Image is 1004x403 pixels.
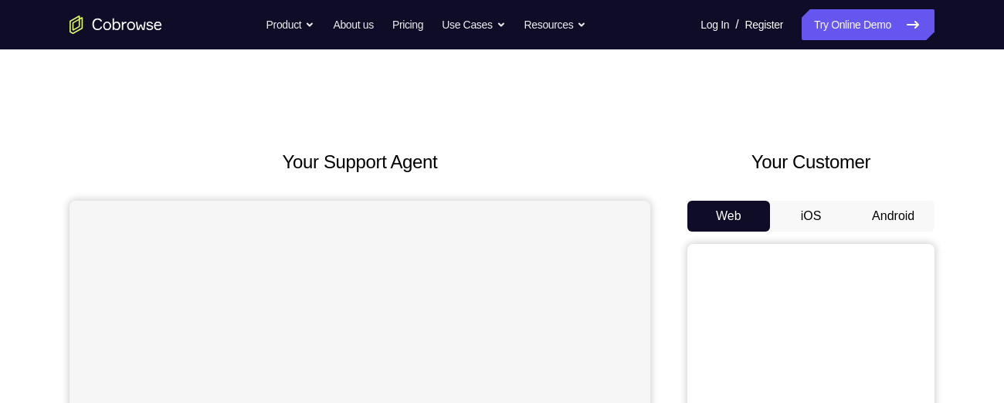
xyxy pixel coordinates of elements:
a: Try Online Demo [802,9,934,40]
a: Pricing [392,9,423,40]
h2: Your Customer [687,148,934,176]
a: About us [333,9,373,40]
h2: Your Support Agent [70,148,650,176]
button: Use Cases [442,9,505,40]
a: Log In [700,9,729,40]
button: Resources [524,9,587,40]
a: Go to the home page [70,15,162,34]
button: Product [266,9,315,40]
a: Register [745,9,783,40]
button: Web [687,201,770,232]
button: Android [852,201,934,232]
button: iOS [770,201,853,232]
span: / [735,15,738,34]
